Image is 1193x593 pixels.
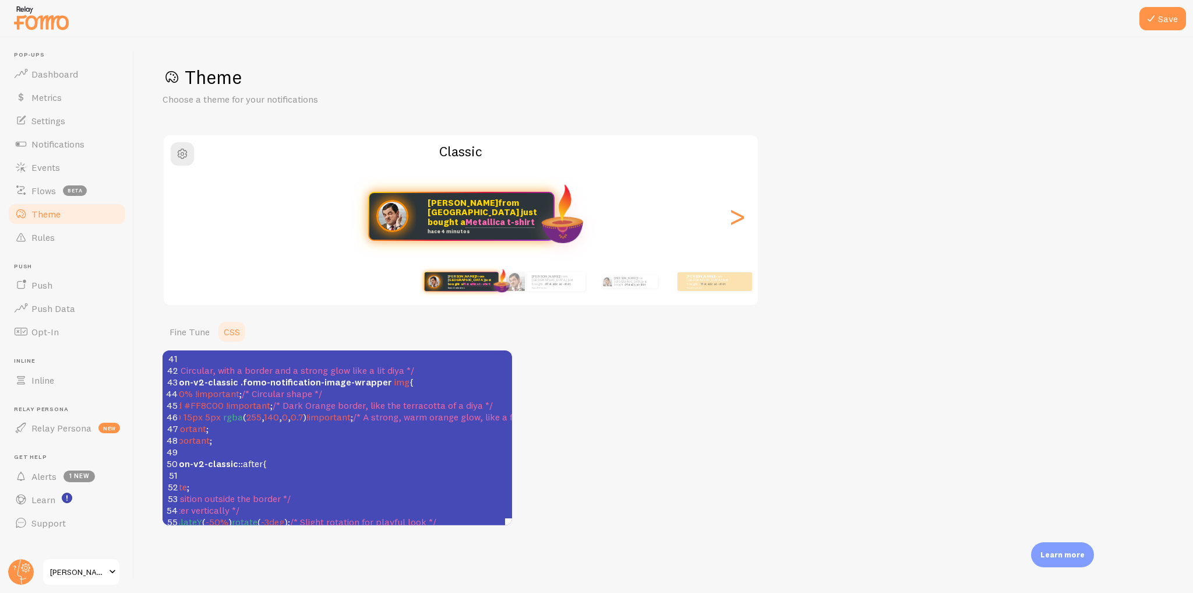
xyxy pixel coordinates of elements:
[163,493,179,504] div: 53
[290,516,436,528] span: /* Slight rotation for playful look */
[164,142,758,160] h2: Classic
[110,493,291,504] span: : ;
[7,202,127,226] a: Theme
[31,471,57,482] span: Alerts
[376,200,408,232] img: Fomo
[463,282,490,286] a: Metallica t-shirt
[63,471,95,482] span: 1 new
[291,411,303,423] span: 0.7
[261,516,284,528] span: -3deg
[687,274,715,279] strong: [PERSON_NAME]
[110,411,543,423] span: : ( , , , ) ;
[7,369,127,392] a: Inline
[163,458,179,469] div: 50
[184,399,224,411] span: #FF8C00
[31,185,56,197] span: Flows
[31,422,91,434] span: Relay Persona
[14,357,127,365] span: Inline
[353,411,543,423] span: /* A strong, warm orange glow, like a flame */
[31,279,52,291] span: Push
[7,416,127,440] a: Relay Persona new
[165,434,210,446] span: !important
[159,493,291,504] span: /* position outside the border */
[7,320,127,343] a: Opt-In
[31,494,55,506] span: Learn
[163,376,179,388] div: 43
[1031,542,1094,567] div: Learn more
[447,274,475,279] strong: [PERSON_NAME]
[163,481,179,493] div: 52
[428,198,542,234] p: from [GEOGRAPHIC_DATA] just bought a
[532,286,580,289] small: hace 4 minutos
[163,446,179,458] div: 49
[158,516,202,528] span: translateY
[264,411,279,423] span: 140
[163,320,217,343] a: Fine Tune
[7,511,127,535] a: Support
[7,156,127,179] a: Events
[62,493,72,503] svg: <p>Watch New Feature Tutorials!</p>
[532,274,581,289] p: from [GEOGRAPHIC_DATA] just bought a
[110,388,322,399] span: : ;
[163,504,179,516] div: 54
[195,388,239,399] span: !important
[447,286,492,289] small: hace 4 minutos
[306,411,351,423] span: !important
[730,174,744,258] div: Next slide
[31,92,62,103] span: Metrics
[31,517,66,529] span: Support
[506,272,525,291] img: Fomo
[7,179,127,202] a: Flows beta
[546,282,571,286] a: Metallica t-shirt
[427,275,440,288] img: Fomo
[163,353,179,364] div: 41
[31,374,54,386] span: Inline
[110,399,493,411] span: : ;
[394,376,410,388] span: img
[428,197,498,208] strong: [PERSON_NAME]
[110,364,414,376] span: /* Image styling: Circular, with a border and a strong glow like a lit diya */
[31,68,78,80] span: Dashboard
[7,488,127,511] a: Learn
[614,275,653,288] p: from [GEOGRAPHIC_DATA] just bought a
[447,274,493,289] p: from [GEOGRAPHIC_DATA] just bought a
[163,364,179,376] div: 42
[31,208,61,220] span: Theme
[50,565,105,579] span: [PERSON_NAME]-test-store
[206,516,228,528] span: -50%
[217,320,247,343] a: CSS
[602,277,612,286] img: Fomo
[241,376,392,388] span: .fomo-notification-image-wrapper
[7,273,127,297] a: Push
[532,274,560,279] strong: [PERSON_NAME]
[1040,549,1085,560] p: Learn more
[163,434,179,446] div: 48
[14,51,127,59] span: Pop-ups
[42,558,121,586] a: [PERSON_NAME]-test-store
[282,411,288,423] span: 0
[163,423,179,434] div: 47
[226,399,270,411] span: !important
[31,303,75,314] span: Push Data
[31,231,55,243] span: Rules
[174,388,193,399] span: 50%
[7,132,127,156] a: Notifications
[163,411,179,423] div: 46
[98,423,120,433] span: new
[223,411,243,423] span: rgba
[7,62,127,86] a: Dashboard
[12,3,70,33] img: fomo-relay-logo-orange.svg
[242,388,322,399] span: /* Circular shape */
[163,516,179,528] div: 55
[110,516,436,528] span: : ( ) ( );
[465,216,535,228] a: Metallica t-shirt
[273,399,493,411] span: /* Dark Orange border, like the terracotta of a diya */
[14,454,127,461] span: Get Help
[163,65,1165,89] h1: Theme
[31,115,65,127] span: Settings
[232,516,257,528] span: rotate
[626,283,645,286] a: Metallica t-shirt
[183,411,203,423] span: 15px
[110,458,267,469] span: :: {
[614,276,637,280] strong: [PERSON_NAME]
